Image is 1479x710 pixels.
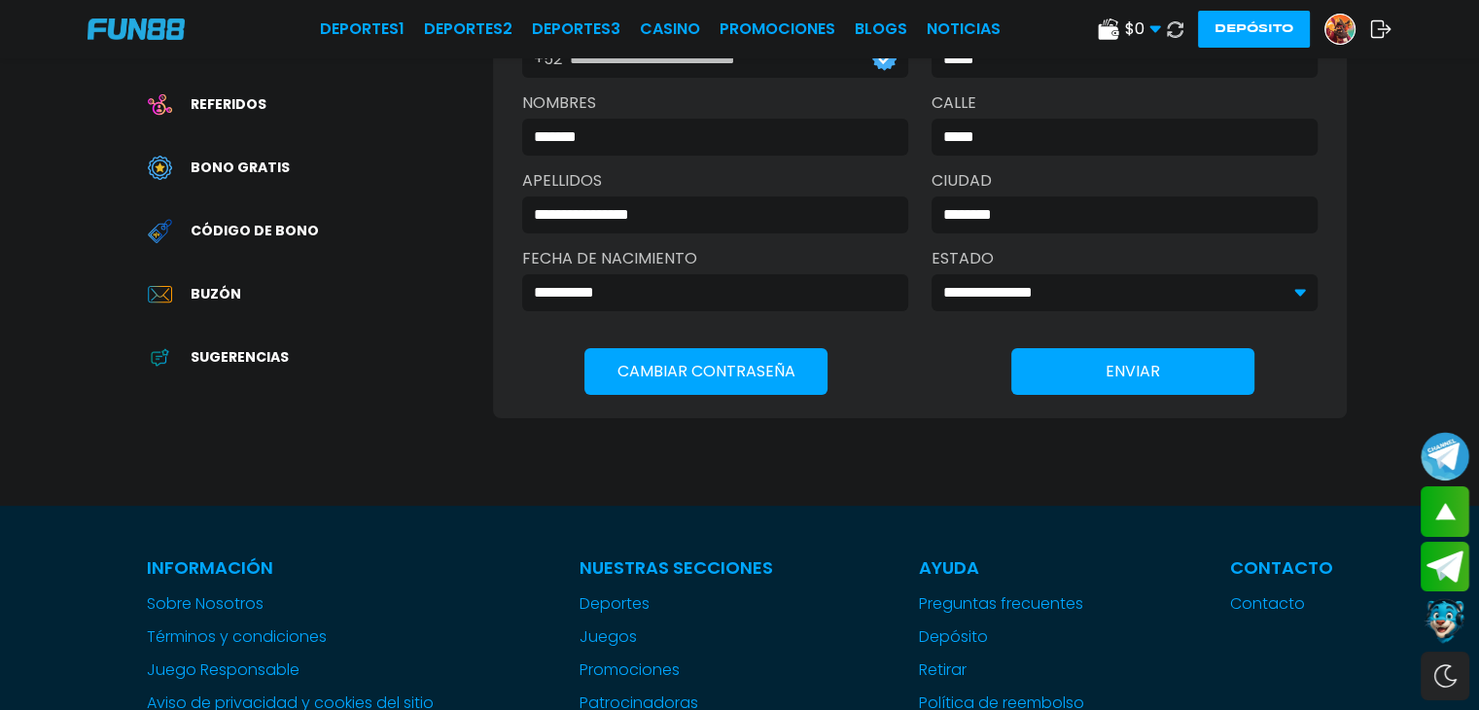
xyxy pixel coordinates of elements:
a: Deportes3 [532,18,620,41]
a: Juego Responsable [147,658,434,682]
img: Free Bonus [148,156,172,180]
a: InboxBuzón [133,272,493,316]
a: Términos y condiciones [147,625,434,649]
a: BLOGS [855,18,907,41]
a: Avatar [1324,14,1370,45]
a: Promociones [580,658,773,682]
img: Referral [148,92,172,117]
a: Promociones [720,18,835,41]
a: Free BonusBono Gratis [133,146,493,190]
p: +52 [534,48,562,71]
span: Sugerencias [191,347,289,368]
a: App FeedbackSugerencias [133,336,493,379]
span: Bono Gratis [191,158,290,178]
a: CASINO [640,18,700,41]
p: Ayuda [919,554,1084,581]
a: NOTICIAS [927,18,1001,41]
img: Company Logo [88,18,185,40]
div: Switch theme [1421,652,1469,700]
img: Redeem Bonus [148,219,172,243]
label: NOMBRES [522,91,908,115]
p: Contacto [1230,554,1333,581]
button: Contact customer service [1421,596,1469,647]
a: Contacto [1230,592,1333,616]
a: Preguntas frecuentes [919,592,1084,616]
p: Información [147,554,434,581]
a: ReferralReferidos [133,83,493,126]
label: APELLIDOS [522,169,908,193]
span: Referidos [191,94,266,115]
a: Sobre Nosotros [147,592,434,616]
a: Deportes1 [320,18,405,41]
a: Retirar [919,658,1084,682]
a: Depósito [919,625,1084,649]
label: Ciudad [932,169,1318,193]
button: Join telegram [1421,542,1469,592]
label: Fecha de Nacimiento [522,247,908,270]
a: Deportes2 [424,18,512,41]
button: Join telegram channel [1421,431,1469,481]
span: $ 0 [1125,18,1161,41]
a: Deportes [580,592,773,616]
img: App Feedback [148,345,172,370]
img: Avatar [1325,15,1355,44]
p: Nuestras Secciones [580,554,773,581]
button: Depósito [1198,11,1310,48]
span: Código de bono [191,221,319,241]
button: Cambiar Contraseña [584,348,828,395]
label: Calle [932,91,1318,115]
button: scroll up [1421,486,1469,537]
img: Inbox [148,282,172,306]
button: ENVIAR [1011,348,1254,395]
a: Redeem BonusCódigo de bono [133,209,493,253]
span: Buzón [191,284,241,304]
label: Estado [932,247,1318,270]
button: Juegos [580,625,637,649]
